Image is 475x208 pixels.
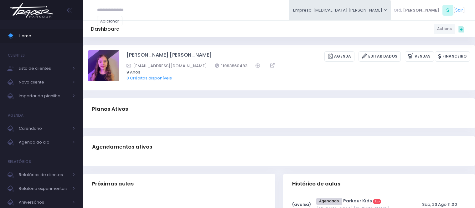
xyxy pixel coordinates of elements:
a: [EMAIL_ADDRESS][DOMAIN_NAME] [126,63,207,69]
a: 0 Créditos disponíveis [126,75,172,81]
span: [PERSON_NAME] [403,7,439,13]
span: Relatório experimentais [19,185,69,193]
div: [ ] [391,3,467,17]
h3: Planos Ativos [92,100,128,118]
span: Agenda do dia [19,138,69,146]
label: Alterar foto de perfil [88,50,119,83]
a: Vendas [405,51,434,62]
span: Novo cliente [19,78,69,86]
span: Relatórios de clientes [19,171,69,179]
h4: Clientes [8,49,25,62]
span: Home [19,32,75,40]
a: Adicionar [97,16,123,26]
span: S [442,5,453,16]
strong: (avulsa) [292,201,311,207]
h4: Agenda [8,109,24,122]
h3: Agendamentos ativos [92,138,152,156]
span: Sáb, 23 Ago 11:00 [422,201,457,207]
h4: Relatórios [8,155,31,168]
span: Agendado [316,198,343,205]
span: Olá, [394,7,402,13]
a: [PERSON_NAME] [PERSON_NAME] [126,51,212,62]
div: Quick actions [455,23,467,35]
span: Histórico de aulas [292,181,340,187]
span: Próximas aulas [92,181,134,187]
span: Calendário [19,124,69,133]
a: Actions [434,24,455,34]
img: Lia Vargas Jacques [88,50,119,81]
span: Lista de clientes [19,64,69,73]
h5: Dashboard [91,26,120,32]
span: Importar da planilha [19,92,69,100]
a: 11993860493 [215,63,248,69]
a: Parkour Kids [343,198,372,204]
span: Aniversários [19,198,69,206]
a: Sair [455,7,463,13]
a: Editar Dados [359,51,401,62]
a: Agenda [324,51,354,62]
span: Exp [373,199,381,205]
a: Financeiro [435,51,470,62]
span: 9 Anos [126,69,462,75]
